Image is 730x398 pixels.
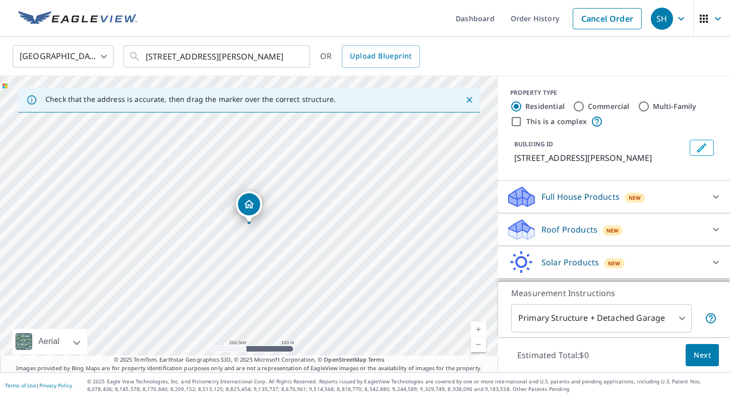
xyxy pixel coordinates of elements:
div: Aerial [12,329,87,354]
p: Check that the address is accurate, then drag the marker over the correct structure. [45,95,336,104]
p: © 2025 Eagle View Technologies, Inc. and Pictometry International Corp. All Rights Reserved. Repo... [87,378,725,393]
label: Multi-Family [653,101,697,111]
button: Close [463,93,476,106]
a: Terms [368,356,385,363]
span: © 2025 TomTom, Earthstar Geographics SIO, © 2025 Microsoft Corporation, © [114,356,385,364]
div: OR [320,45,420,68]
div: Roof ProductsNew [506,217,722,242]
div: Full House ProductsNew [506,185,722,209]
a: Privacy Policy [39,382,72,389]
img: EV Logo [18,11,137,26]
button: Next [686,344,719,367]
div: SH [651,8,673,30]
p: Full House Products [541,191,620,203]
span: New [629,194,641,202]
button: Edit building 1 [690,140,714,156]
p: Solar Products [541,256,599,268]
label: Commercial [588,101,630,111]
div: Dropped pin, building 1, Residential property, 21399 Crozier Ave Boca Raton, FL 33428 [236,191,262,222]
input: Search by address or latitude-longitude [146,42,289,71]
div: [GEOGRAPHIC_DATA] [13,42,113,71]
label: Residential [525,101,565,111]
p: [STREET_ADDRESS][PERSON_NAME] [514,152,686,164]
span: Next [694,349,711,362]
span: New [606,226,619,235]
p: | [5,382,72,388]
p: Roof Products [541,223,597,236]
a: OpenStreetMap [324,356,366,363]
span: Upload Blueprint [350,50,411,63]
a: Current Level 17, Zoom Out [471,337,486,352]
div: Primary Structure + Detached Garage [511,304,692,332]
div: Aerial [35,329,63,354]
a: Terms of Use [5,382,36,389]
a: Upload Blueprint [342,45,419,68]
a: Current Level 17, Zoom In [471,322,486,337]
p: Measurement Instructions [511,287,717,299]
label: This is a complex [526,117,587,127]
p: BUILDING ID [514,140,553,148]
div: PROPERTY TYPE [510,88,718,97]
span: New [608,259,621,267]
a: Cancel Order [573,8,642,29]
div: Solar ProductsNew [506,250,722,274]
p: Estimated Total: $0 [509,344,597,366]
